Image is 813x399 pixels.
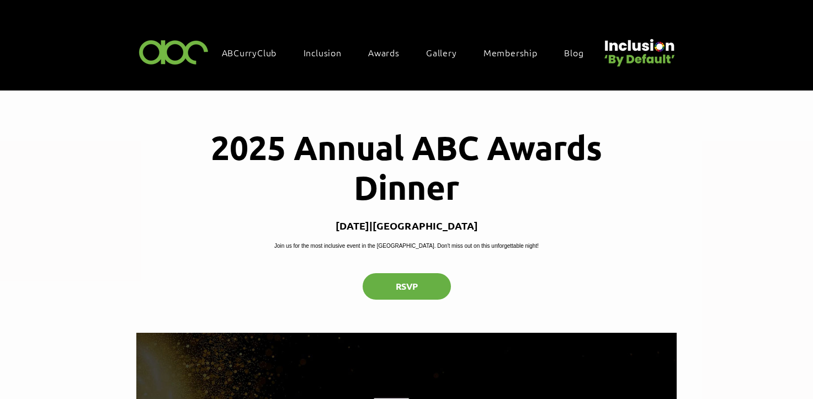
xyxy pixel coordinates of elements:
[222,46,277,58] span: ABCurryClub
[483,46,538,58] span: Membership
[426,46,457,58] span: Gallery
[368,46,400,58] span: Awards
[304,46,342,58] span: Inclusion
[298,41,358,64] div: Inclusion
[373,219,478,232] p: [GEOGRAPHIC_DATA]
[363,41,416,64] div: Awards
[601,30,677,68] img: Untitled design (22).png
[216,41,601,64] nav: Site
[136,35,212,68] img: ABC-Logo-Blank-Background-01-01-2.png
[216,41,294,64] a: ABCurryClub
[559,41,600,64] a: Blog
[478,41,554,64] a: Membership
[421,41,474,64] a: Gallery
[363,273,451,300] button: RSVP
[369,219,373,232] span: |
[174,127,639,206] h1: 2025 Annual ABC Awards Dinner
[274,242,539,250] p: Join us for the most inclusive event in the [GEOGRAPHIC_DATA]. Don't miss out on this unforgettab...
[564,46,583,58] span: Blog
[336,219,369,232] p: [DATE]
